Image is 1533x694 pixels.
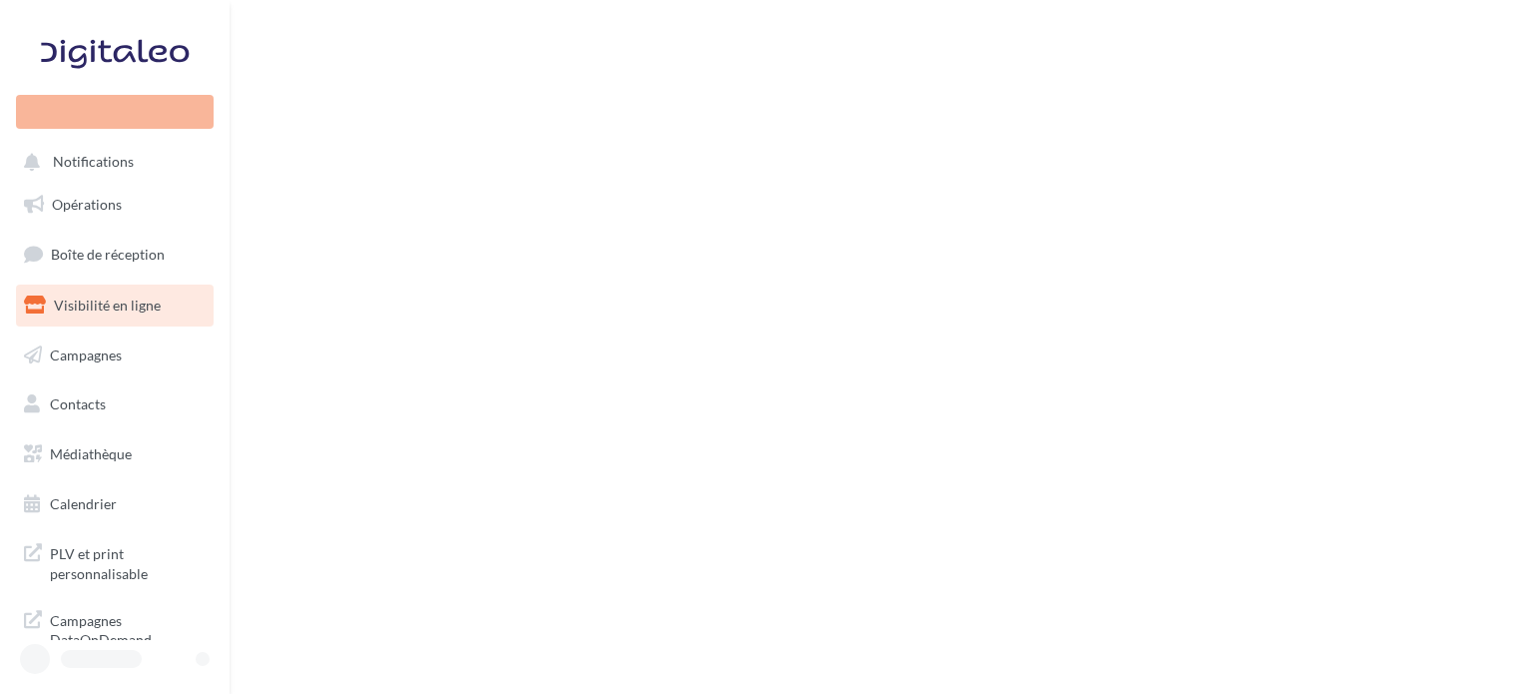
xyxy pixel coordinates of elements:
[50,495,117,512] span: Calendrier
[12,433,218,475] a: Médiathèque
[52,196,122,213] span: Opérations
[16,95,214,129] div: Nouvelle campagne
[51,246,165,263] span: Boîte de réception
[12,532,218,591] a: PLV et print personnalisable
[50,395,106,412] span: Contacts
[12,599,218,658] a: Campagnes DataOnDemand
[50,540,206,583] span: PLV et print personnalisable
[50,445,132,462] span: Médiathèque
[12,285,218,327] a: Visibilité en ligne
[50,346,122,362] span: Campagnes
[12,184,218,226] a: Opérations
[54,297,161,314] span: Visibilité en ligne
[12,233,218,276] a: Boîte de réception
[50,607,206,650] span: Campagnes DataOnDemand
[12,383,218,425] a: Contacts
[12,483,218,525] a: Calendrier
[12,335,218,376] a: Campagnes
[53,154,134,171] span: Notifications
